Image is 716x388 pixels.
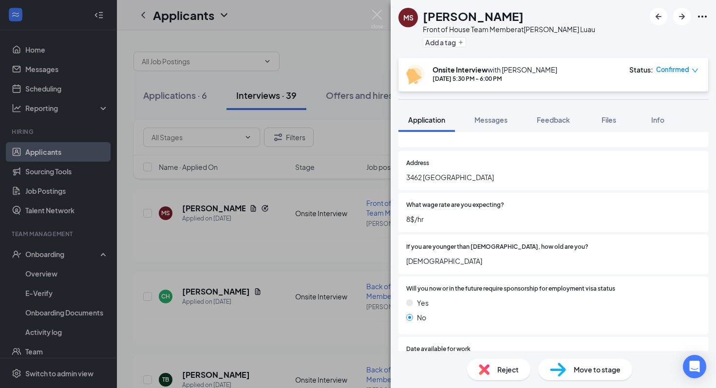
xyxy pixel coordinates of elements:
span: What wage rate are you expecting? [406,201,504,210]
button: ArrowRight [673,8,691,25]
div: Front of House Team Member at [PERSON_NAME] Luau [423,24,595,34]
span: Reject [497,364,519,375]
span: Confirmed [656,65,689,74]
svg: ArrowRight [676,11,688,22]
div: Open Intercom Messenger [683,355,706,378]
span: Feedback [537,115,570,124]
span: Move to stage [574,364,621,375]
span: Date available for work [406,345,471,354]
span: Messages [474,115,508,124]
div: Status : [629,65,653,74]
span: Files [602,115,616,124]
b: Onsite Interview [433,65,488,74]
span: [DEMOGRAPHIC_DATA] [406,256,700,266]
span: Address [406,159,429,168]
div: MS [403,13,414,22]
h1: [PERSON_NAME] [423,8,524,24]
span: down [692,67,698,74]
span: If you are younger than [DEMOGRAPHIC_DATA], how old are you? [406,242,588,252]
span: Info [651,115,664,124]
span: Application [408,115,445,124]
span: Will you now or in the future require sponsorship for employment visa status [406,284,615,294]
span: No [417,312,426,323]
span: Yes [417,297,429,308]
div: [DATE] 5:30 PM - 6:00 PM [433,74,557,83]
button: ArrowLeftNew [650,8,667,25]
svg: Ellipses [697,11,708,22]
div: with [PERSON_NAME] [433,65,557,74]
span: 8$/hr [406,214,700,224]
svg: ArrowLeftNew [653,11,664,22]
button: PlusAdd a tag [423,37,466,47]
svg: Plus [458,39,464,45]
span: 3462 [GEOGRAPHIC_DATA] [406,172,700,183]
